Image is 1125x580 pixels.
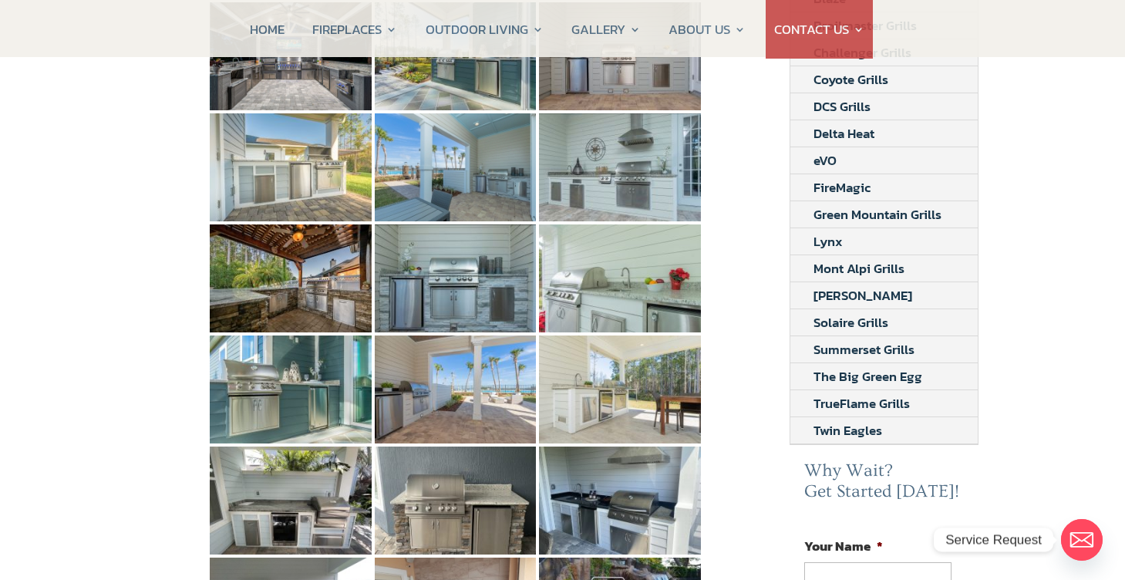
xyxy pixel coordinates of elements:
img: 7 [375,224,537,332]
label: Your Name [804,538,883,555]
a: TrueFlame Grills [790,390,933,416]
img: 13 [375,447,537,555]
img: 8 [539,224,701,332]
a: DCS Grills [790,93,894,120]
img: 5 [539,113,701,221]
a: Mont Alpi Grills [790,255,928,282]
img: 12 [210,447,372,555]
a: Green Mountain Grills [790,201,965,228]
a: FireMagic [790,174,894,201]
a: Lynx [790,228,866,255]
a: eVO [790,147,860,174]
a: Delta Heat [790,120,898,147]
img: 9 [210,336,372,443]
img: 10 [375,336,537,443]
a: Summerset Grills [790,336,938,362]
a: Twin Eagles [790,417,905,443]
a: The Big Green Egg [790,363,945,389]
h2: Why Wait? Get Started [DATE]! [804,460,963,511]
img: 4 [375,113,537,221]
a: [PERSON_NAME] [790,282,935,309]
img: 6 [210,224,372,332]
img: 3 [210,113,372,221]
img: 11 [539,336,701,443]
a: Coyote Grills [790,66,911,93]
img: 14 [539,447,701,555]
a: Solaire Grills [790,309,911,336]
a: Email [1061,519,1103,561]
